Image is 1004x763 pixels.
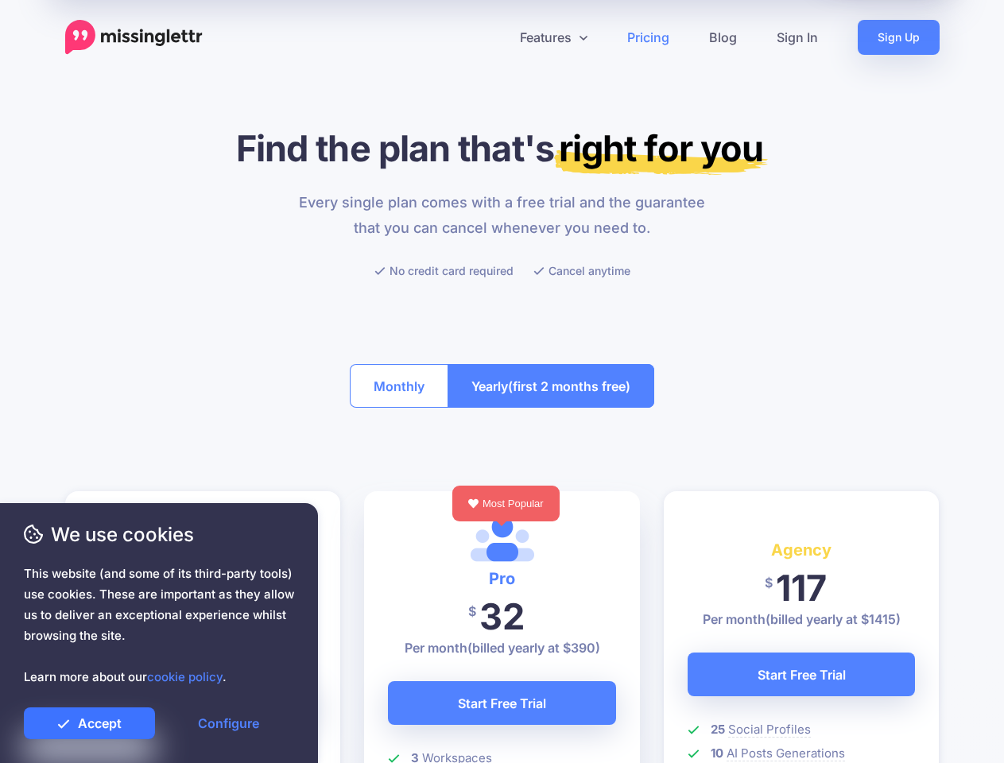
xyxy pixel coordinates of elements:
span: 117 [776,566,827,610]
a: cookie policy [147,669,223,684]
div: Most Popular [452,486,560,521]
span: 32 [479,595,525,638]
span: (billed yearly at $1415) [766,611,901,627]
span: This website (and some of its third-party tools) use cookies. These are important as they allow u... [24,564,294,687]
a: Sign In [757,20,838,55]
a: Sign Up [858,20,940,55]
mark: right for you [554,126,768,175]
p: Per month [688,610,916,629]
span: We use cookies [24,521,294,548]
a: Blog [689,20,757,55]
a: Start Free Trial [388,681,616,725]
b: 25 [711,722,725,737]
p: Every single plan comes with a free trial and the guarantee that you can cancel whenever you need... [289,190,715,241]
h4: Pro [388,566,616,591]
span: (billed yearly at $390) [467,640,600,656]
button: Yearly(first 2 months free) [448,364,654,408]
span: AI Posts Generations [727,746,845,761]
a: Start Free Trial [688,653,916,696]
li: No credit card required [374,261,514,281]
h4: Agency [688,537,916,563]
li: Cancel anytime [533,261,630,281]
a: Configure [163,707,294,739]
a: Accept [24,707,155,739]
b: 10 [711,746,723,761]
span: (first 2 months free) [508,374,630,399]
a: Home [65,20,203,55]
p: Per month [388,638,616,657]
span: $ [468,594,476,629]
button: Monthly [350,364,448,408]
span: $ [765,565,773,601]
a: Features [500,20,607,55]
h1: Find the plan that's [65,126,940,170]
span: Social Profiles [728,722,811,738]
a: Pricing [607,20,689,55]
